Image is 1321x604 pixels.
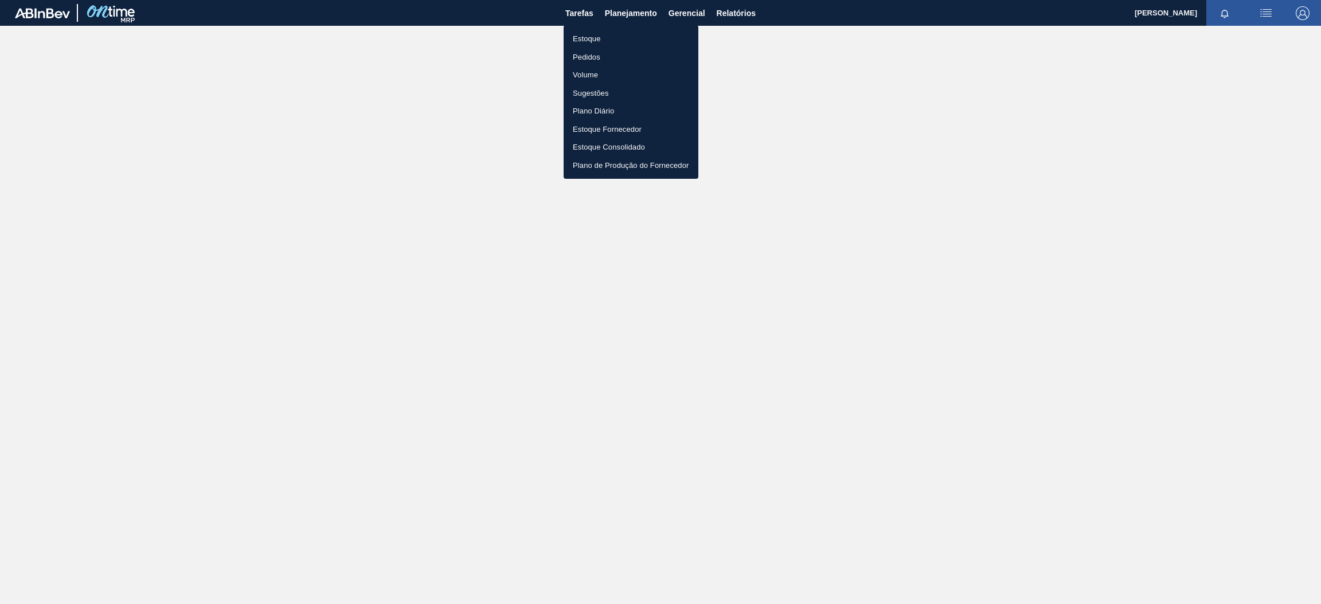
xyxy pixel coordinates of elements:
a: Plano Diário [564,102,698,120]
a: Plano de Produção do Fornecedor [564,156,698,175]
a: Volume [564,66,698,84]
a: Pedidos [564,48,698,66]
a: Sugestões [564,84,698,103]
a: Estoque [564,30,698,48]
a: Estoque Consolidado [564,138,698,156]
a: Estoque Fornecedor [564,120,698,139]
